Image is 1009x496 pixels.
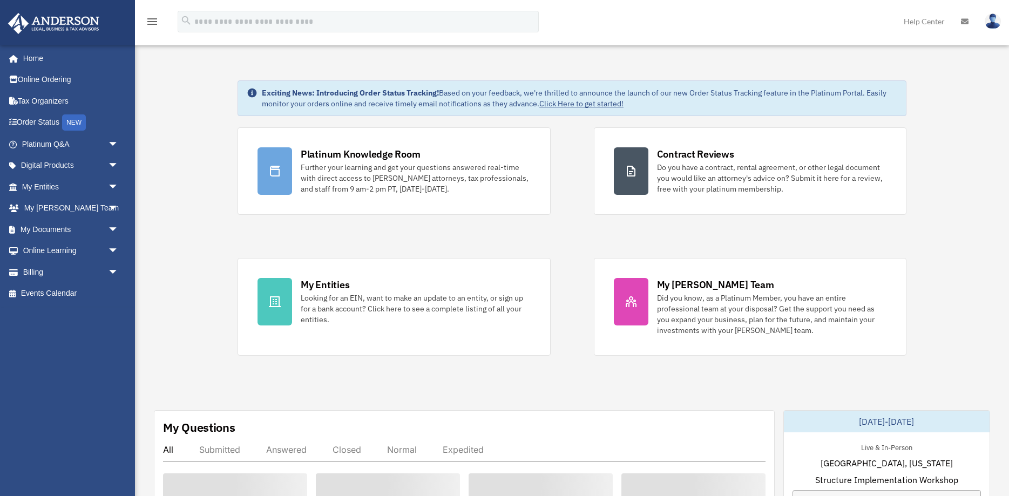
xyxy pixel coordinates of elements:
div: Closed [333,444,361,455]
a: My Entities Looking for an EIN, want to make an update to an entity, or sign up for a bank accoun... [238,258,551,356]
a: Home [8,47,130,69]
a: Online Ordering [8,69,135,91]
img: User Pic [985,13,1001,29]
a: Order StatusNEW [8,112,135,134]
div: Looking for an EIN, want to make an update to an entity, or sign up for a bank account? Click her... [301,293,531,325]
div: My [PERSON_NAME] Team [657,278,774,291]
div: NEW [62,114,86,131]
a: Contract Reviews Do you have a contract, rental agreement, or other legal document you would like... [594,127,907,215]
i: search [180,15,192,26]
span: arrow_drop_down [108,261,130,283]
div: Submitted [199,444,240,455]
span: arrow_drop_down [108,155,130,177]
span: arrow_drop_down [108,198,130,220]
a: Platinum Knowledge Room Further your learning and get your questions answered real-time with dire... [238,127,551,215]
i: menu [146,15,159,28]
a: Tax Organizers [8,90,135,112]
a: Digital Productsarrow_drop_down [8,155,135,176]
span: arrow_drop_down [108,176,130,198]
span: Structure Implementation Workshop [815,473,958,486]
div: Further your learning and get your questions answered real-time with direct access to [PERSON_NAM... [301,162,531,194]
div: Do you have a contract, rental agreement, or other legal document you would like an attorney's ad... [657,162,887,194]
div: Normal [387,444,417,455]
a: Events Calendar [8,283,135,304]
a: My Entitiesarrow_drop_down [8,176,135,198]
div: My Entities [301,278,349,291]
a: menu [146,19,159,28]
span: [GEOGRAPHIC_DATA], [US_STATE] [821,457,953,470]
div: Live & In-Person [852,441,921,452]
div: Answered [266,444,307,455]
span: arrow_drop_down [108,219,130,241]
strong: Exciting News: Introducing Order Status Tracking! [262,88,439,98]
div: My Questions [163,419,235,436]
a: Billingarrow_drop_down [8,261,135,283]
div: Did you know, as a Platinum Member, you have an entire professional team at your disposal? Get th... [657,293,887,336]
div: Based on your feedback, we're thrilled to announce the launch of our new Order Status Tracking fe... [262,87,897,109]
img: Anderson Advisors Platinum Portal [5,13,103,34]
div: Contract Reviews [657,147,734,161]
div: Expedited [443,444,484,455]
a: My [PERSON_NAME] Team Did you know, as a Platinum Member, you have an entire professional team at... [594,258,907,356]
div: Platinum Knowledge Room [301,147,421,161]
a: My Documentsarrow_drop_down [8,219,135,240]
a: Platinum Q&Aarrow_drop_down [8,133,135,155]
div: All [163,444,173,455]
a: Click Here to get started! [539,99,624,108]
span: arrow_drop_down [108,133,130,155]
span: arrow_drop_down [108,240,130,262]
div: [DATE]-[DATE] [784,411,990,432]
a: Online Learningarrow_drop_down [8,240,135,262]
a: My [PERSON_NAME] Teamarrow_drop_down [8,198,135,219]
